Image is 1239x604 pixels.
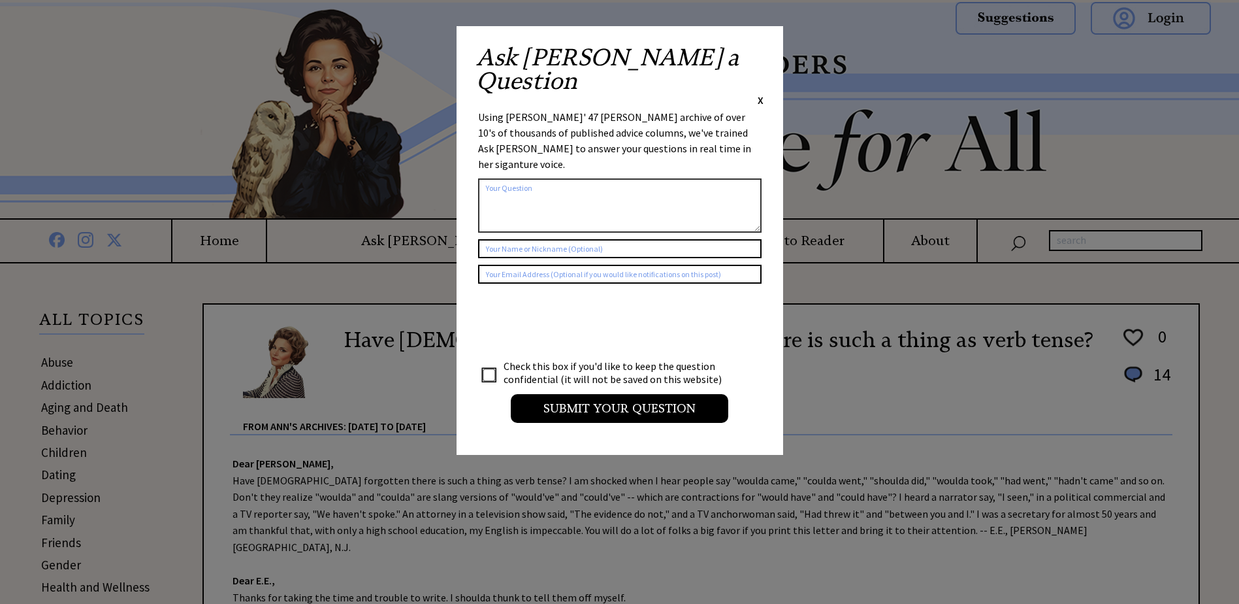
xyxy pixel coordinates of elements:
span: X [758,93,764,107]
input: Your Email Address (Optional if you would like notifications on this post) [478,265,762,284]
iframe: reCAPTCHA [478,297,677,348]
input: Submit your Question [511,394,728,423]
input: Your Name or Nickname (Optional) [478,239,762,258]
h2: Ask [PERSON_NAME] a Question [476,46,764,93]
div: Using [PERSON_NAME]' 47 [PERSON_NAME] archive of over 10's of thousands of published advice colum... [478,109,762,172]
td: Check this box if you'd like to keep the question confidential (it will not be saved on this webs... [503,359,734,386]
